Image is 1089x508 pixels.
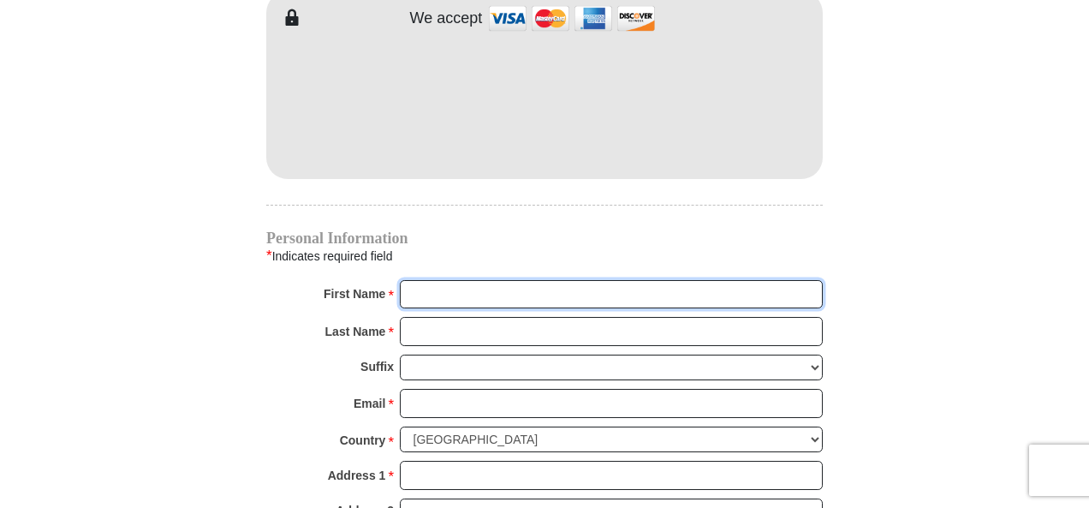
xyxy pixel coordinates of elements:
[328,463,386,487] strong: Address 1
[325,320,386,344] strong: Last Name
[266,231,823,245] h4: Personal Information
[360,355,394,379] strong: Suffix
[354,391,385,415] strong: Email
[324,282,385,306] strong: First Name
[266,245,823,267] div: Indicates required field
[410,9,483,28] h4: We accept
[340,428,386,452] strong: Country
